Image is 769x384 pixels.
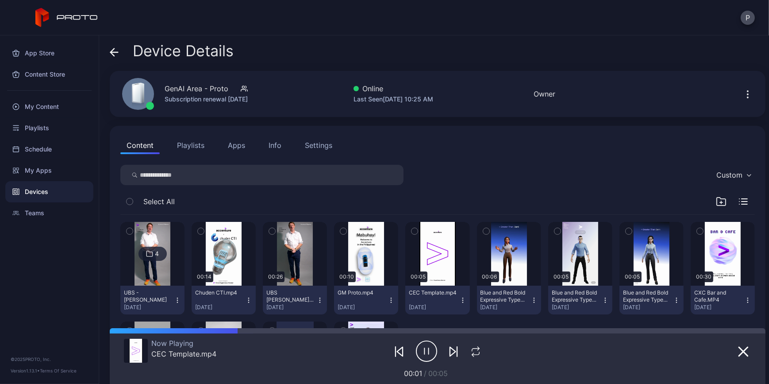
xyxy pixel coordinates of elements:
span: / [424,369,427,378]
div: Last Seen [DATE] 10:25 AM [354,94,433,105]
div: Settings [305,140,332,151]
a: Playlists [5,117,93,139]
div: Custom [716,171,742,179]
span: Device Details [133,43,234,59]
a: Devices [5,181,93,202]
div: CXC Bar and Cafe.MP4 [694,289,743,303]
div: 4 [155,250,159,258]
div: Info [269,140,281,151]
a: Terms Of Service [40,368,77,373]
a: Schedule [5,139,93,160]
button: CEC Template.mp4[DATE] [405,286,469,314]
div: Blue and Red Bold Expressive Type Gadgets Static Snapchat Snap Ad-3.mp4 [481,289,529,303]
div: [DATE] [409,304,459,311]
span: Version 1.13.1 • [11,368,40,373]
a: App Store [5,43,93,64]
div: [DATE] [195,304,245,311]
div: © 2025 PROTO, Inc. [11,356,88,363]
button: Blue and Red Bold Expressive Type Gadgets Static Snapchat Snap Ad.mp4[DATE] [619,286,684,314]
button: Info [262,136,288,154]
span: 00:01 [404,369,422,378]
div: Now Playing [151,339,216,348]
div: Owner [534,89,555,99]
a: Content Store [5,64,93,85]
div: Blue and Red Bold Expressive Type Gadgets Static Snapchat Snap Ad-2.mp4 [552,289,600,303]
div: GM Proto.mp4 [338,289,386,296]
div: [DATE] [552,304,602,311]
span: 00:05 [428,369,448,378]
div: Subscription renewal [DATE] [165,94,248,105]
div: Online [354,83,433,94]
button: Custom [712,165,755,185]
button: P [741,11,755,25]
button: Blue and Red Bold Expressive Type Gadgets Static Snapchat Snap Ad-3.mp4[DATE] [477,286,541,314]
div: [DATE] [266,304,316,311]
div: GenAI Area - Proto [165,83,228,94]
div: [DATE] [124,304,174,311]
div: CEC Template.mp4 [409,289,458,296]
button: Chuden CTI.mp4[DATE] [192,286,256,314]
span: Select All [143,196,175,207]
div: [DATE] [481,304,531,311]
button: Blue and Red Bold Expressive Type Gadgets Static Snapchat Snap Ad-2.mp4[DATE] [548,286,612,314]
button: CXC Bar and Cafe.MP4[DATE] [691,286,755,314]
a: Teams [5,202,93,224]
button: UBS [PERSON_NAME] v2.mp4[DATE] [263,286,327,314]
div: [DATE] [623,304,673,311]
div: UBS - Ryan [124,289,173,303]
button: Content [120,136,160,154]
div: Blue and Red Bold Expressive Type Gadgets Static Snapchat Snap Ad.mp4 [623,289,672,303]
a: My Apps [5,160,93,181]
button: GM Proto.mp4[DATE] [334,286,398,314]
div: UBS Ryan v2.mp4 [266,289,315,303]
div: [DATE] [694,304,744,311]
button: UBS - [PERSON_NAME][DATE] [120,286,185,314]
button: Settings [299,136,338,154]
div: CEC Template.mp4 [151,349,216,358]
button: Apps [222,136,251,154]
a: My Content [5,96,93,117]
div: Chuden CTI.mp4 [195,289,244,296]
button: Playlists [171,136,211,154]
div: [DATE] [338,304,388,311]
